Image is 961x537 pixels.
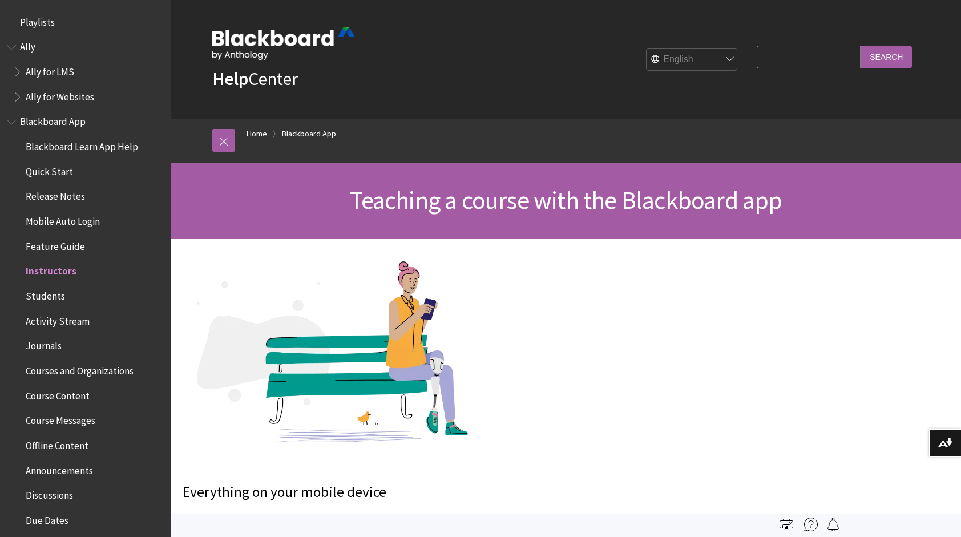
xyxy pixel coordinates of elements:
img: Follow this page [826,518,840,531]
span: Students [26,286,65,302]
img: Blackboard by Anthology [212,27,355,60]
span: Feature Guide [26,237,85,252]
span: Ally for LMS [26,62,74,78]
span: Courses and Organizations [26,361,134,377]
img: More help [804,518,818,531]
nav: Book outline for Anthology Ally Help [7,38,164,107]
a: Blackboard App [282,127,336,141]
a: HelpCenter [212,67,298,90]
input: Search [861,46,912,68]
img: Person using a mobile device outside on a bench [183,261,468,472]
span: Ally [20,38,35,53]
span: Release Notes [26,187,85,203]
span: Announcements [26,461,93,477]
span: Playlists [20,13,55,28]
span: Course Messages [26,411,95,427]
nav: Book outline for Playlists [7,13,164,32]
span: Offline Content [26,436,88,451]
span: Ally for Websites [26,87,94,103]
span: Teaching a course with the Blackboard app [350,184,782,216]
span: Course Content [26,386,90,402]
p: Everything on your mobile device [183,482,781,503]
span: Quick Start [26,162,73,177]
a: Home [247,127,267,141]
img: Print [780,518,793,531]
select: Site Language Selector [647,49,738,71]
span: Mobile Auto Login [26,212,100,227]
strong: Help [212,67,248,90]
span: Blackboard Learn App Help [26,137,138,152]
span: Instructors [26,262,76,277]
span: Journals [26,337,62,352]
span: Discussions [26,486,73,501]
span: Blackboard App [20,112,86,128]
span: Due Dates [26,511,68,526]
span: Activity Stream [26,312,90,327]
